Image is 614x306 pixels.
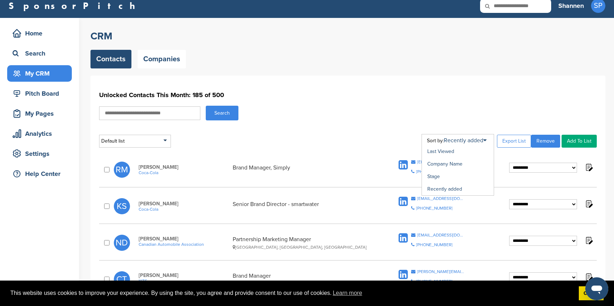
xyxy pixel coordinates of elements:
div: My Pages [11,107,72,120]
div: Sort by: [427,138,487,143]
a: Contacts [90,50,131,68]
img: Notes [584,272,593,281]
img: Notes [584,163,593,172]
a: Remove [531,135,560,148]
a: Coca-Cola [139,207,229,212]
a: Companies [138,50,186,68]
a: Last Viewed [427,148,454,154]
div: Settings [11,147,72,160]
a: Export List [497,135,531,148]
a: Add To List [562,135,597,148]
div: [EMAIL_ADDRESS][DOMAIN_NAME] [417,196,465,201]
a: Coca-Cola [139,170,229,175]
div: Brand Manager, Simply [233,164,375,175]
div: Brand Manager [233,272,375,286]
a: KITS [139,278,229,283]
span: RM [114,162,130,178]
a: My CRM [7,65,72,82]
div: Senior Brand Director - smartwater [233,201,375,212]
span: [PERSON_NAME] [139,272,229,278]
a: My Pages [7,105,72,122]
div: [PHONE_NUMBER] [416,206,452,210]
a: Home [7,25,72,42]
a: Search [7,45,72,62]
div: [PHONE_NUMBER] [416,169,452,174]
a: SponsorPitch [9,1,140,10]
div: [EMAIL_ADDRESS][DOMAIN_NAME] [417,160,465,164]
a: Canadian Automobile Association [139,242,229,247]
div: Help Center [11,167,72,180]
button: Search [206,106,238,120]
div: Default list [99,135,171,148]
img: Notes [584,236,593,245]
div: [PHONE_NUMBER] [416,243,452,247]
a: Help Center [7,166,72,182]
a: Analytics [7,125,72,142]
span: [PERSON_NAME] [139,164,229,170]
div: Home [11,27,72,40]
span: ND [114,235,130,251]
div: [GEOGRAPHIC_DATA], [GEOGRAPHIC_DATA], [GEOGRAPHIC_DATA] [233,245,375,250]
h3: Shannen [558,1,584,11]
span: This website uses cookies to improve your experience. By using the site, you agree and provide co... [10,288,573,298]
span: KS [114,198,130,214]
span: CT [114,271,130,287]
a: Recently added [444,137,487,144]
a: Pitch Board [7,85,72,102]
span: [PERSON_NAME] [139,201,229,207]
a: Settings [7,145,72,162]
div: [PERSON_NAME][EMAIL_ADDRESS][DOMAIN_NAME] [417,269,465,274]
div: Pitch Board [11,87,72,100]
div: [EMAIL_ADDRESS][DOMAIN_NAME] [417,233,465,237]
span: [PERSON_NAME] [139,236,229,242]
div: [PHONE_NUMBER] [416,279,452,283]
a: Recently added [427,186,462,192]
div: My CRM [11,67,72,80]
h2: CRM [90,30,605,43]
h1: Unlocked Contacts This Month: 185 of 500 [99,89,597,101]
a: dismiss cookie message [579,286,604,301]
div: Analytics [11,127,72,140]
a: Stage [427,173,440,180]
a: learn more about cookies [332,288,363,298]
div: Partnership Marketing Manager [233,236,375,250]
img: Notes [584,199,593,208]
div: Search [11,47,72,60]
iframe: Button to launch messaging window [585,277,608,300]
a: Company Name [427,161,462,167]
